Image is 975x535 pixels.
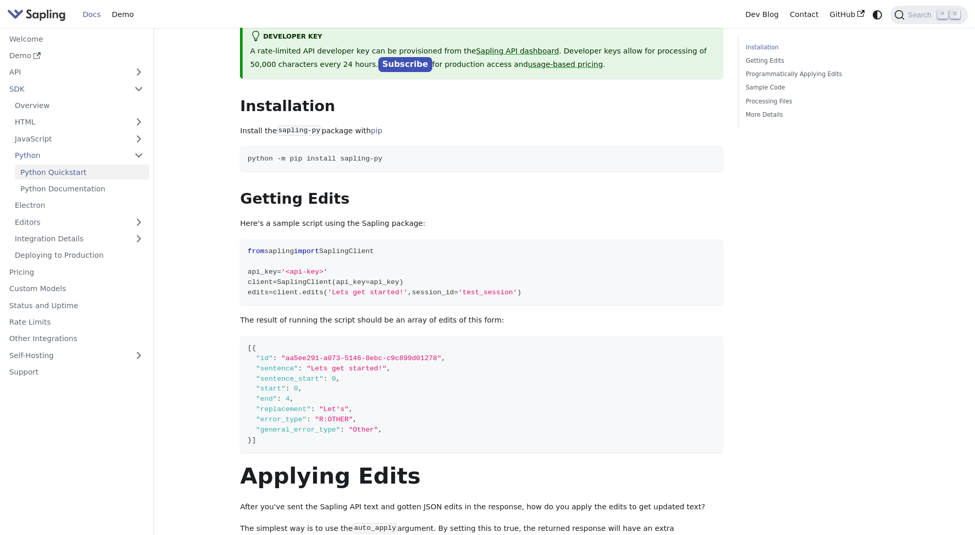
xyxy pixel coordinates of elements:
span: , [387,365,391,372]
p: After you've sent the Sapling API text and gotten JSON edits in the response, how do you apply th... [240,501,723,513]
span: ( [323,289,327,296]
span: "Let's" [319,405,348,413]
span: = [277,268,281,276]
a: Demo [106,7,139,23]
a: Electron [9,198,149,213]
span: "error_type" [256,416,306,423]
a: pip [371,127,382,135]
a: Getting Edits [746,56,885,66]
span: "R:OTHER" [315,416,353,423]
p: Install the package with [240,125,723,137]
span: edits [248,289,269,296]
a: Self-Hosting [4,348,149,363]
span: "start" [256,385,285,393]
span: api_key [248,268,277,276]
a: Sample Code [746,83,885,93]
span: SaplingClient [277,278,332,286]
span: : [323,375,327,383]
span: session_id [412,289,454,296]
a: Status and Uptime [4,298,149,313]
span: [ [248,344,252,352]
a: Processing Files [746,97,885,106]
span: 4 [285,395,289,403]
span: ( [332,278,336,286]
a: usage-based pricing [528,60,603,68]
span: = [273,278,277,286]
div: Developer Key [250,31,716,43]
a: API [4,65,128,80]
button: Collapse sidebar category 'SDK' [128,81,149,96]
span: "sentence_start" [256,375,323,383]
span: "Other" [348,426,378,434]
p: The result of running the script should be an array of edits of this form: [240,314,723,327]
span: , [441,354,446,362]
kbd: K [950,10,960,19]
a: Python Documentation [15,182,149,197]
span: "aa5ee291-a073-5146-8ebc-c9c899d01278" [281,354,441,362]
span: , [298,385,302,393]
a: Integration Details [9,231,149,246]
span: = [269,289,273,296]
span: from [248,247,265,255]
span: { [252,344,256,352]
span: = [365,278,370,286]
a: Programmatically Applying Edits [746,69,885,79]
span: , [336,375,340,383]
span: client [248,278,273,286]
span: SaplingClient [319,247,374,255]
h1: Applying Edits [240,462,723,490]
span: 0 [294,385,298,393]
span: Search [905,11,937,19]
kbd: ⌘ [937,10,948,19]
a: HTML [9,115,149,130]
button: Expand sidebar category 'API' [128,65,149,80]
a: Rate Limits [4,315,149,330]
a: Installation [746,43,885,52]
span: : [298,365,302,372]
a: Overview [9,98,149,113]
span: '<api-key>' [281,268,327,276]
span: : [285,385,289,393]
h2: Getting Edits [240,190,723,208]
a: SDK [4,81,128,96]
span: 'Lets get started!' [327,289,408,296]
span: : [340,426,344,434]
a: Contact [784,7,824,23]
p: A rate-limited API developer key can be provisioned from the . Developer keys allow for processin... [250,45,716,71]
a: Other Integrations [4,331,149,346]
h2: Installation [240,97,723,116]
span: python -m pip install sapling-py [248,155,382,163]
a: GitHub [824,7,870,23]
span: "id" [256,354,273,362]
span: sapling [264,247,293,255]
span: : [311,405,315,413]
span: 'test_session' [458,289,518,296]
a: Demo [4,48,149,63]
span: "Lets get started!" [306,365,387,372]
span: , [378,426,382,434]
a: Subscribe [378,57,432,72]
a: More Details [746,110,885,120]
span: , [408,289,412,296]
span: ) [399,278,403,286]
span: , [353,416,357,423]
code: auto_apply [353,523,397,533]
a: Sapling.ai [7,7,69,22]
img: Sapling.ai [7,7,66,22]
span: ) [517,289,521,296]
code: sapling-py [277,126,322,136]
span: , [348,405,353,413]
span: . [298,289,302,296]
a: Python [9,148,149,163]
a: Sapling API dashboard [476,47,559,55]
span: : [273,354,277,362]
span: edits [302,289,323,296]
a: Deploying to Production [9,248,149,263]
p: Here's a sample script using the Sapling package: [240,218,723,230]
span: ] [252,436,256,444]
span: 0 [332,375,336,383]
button: Search (Command+K) [890,6,967,24]
span: = [454,289,458,296]
span: api_key [336,278,365,286]
span: "sentence" [256,365,298,372]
